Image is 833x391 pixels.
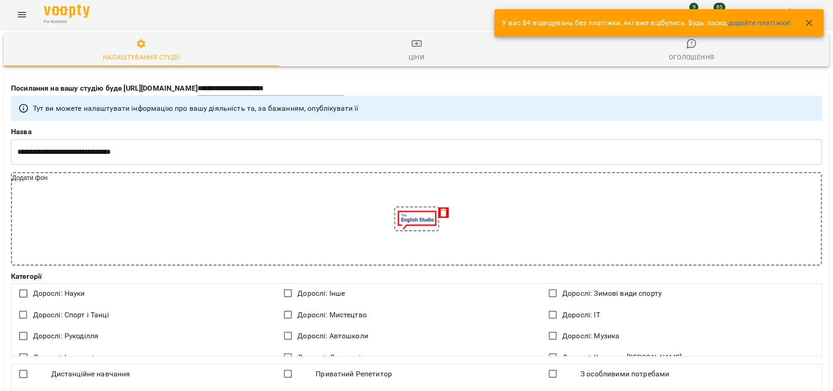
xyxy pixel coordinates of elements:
[395,207,438,230] img: 5f08f58545bd80be0b66f63c1d8acb50.jpg
[562,288,661,299] span: Дорослі: Зимові види спорту
[11,4,33,26] button: Menu
[689,3,699,12] span: 9
[44,19,90,25] span: For Business
[297,310,367,320] span: Дорослі: Мистецтво
[297,352,392,363] span: Дорослі: Домашні тварини
[33,352,114,363] span: Дорослі: Іноземні мови
[408,52,425,63] div: Ціни
[714,3,726,12] span: 85
[562,352,682,363] span: Дорослі: Краса та [PERSON_NAME]
[562,331,619,342] span: Дорослі: Музика
[44,5,90,18] img: Voopty Logo
[502,17,791,28] p: У вас 84 відвідувань без платіжки, які вже відбулись. Будь ласка,
[297,331,368,342] span: Дорослі: Автошколи
[103,52,180,63] div: Налаштування студії
[11,273,822,280] label: Категорії
[33,310,109,320] span: Дорослі: Спорт і Танці
[11,83,198,94] p: Посилання на вашу студію буде [URL][DOMAIN_NAME]
[51,369,130,380] span: Дистанційне навчання
[33,288,85,299] span: Дорослі: Науки
[33,103,359,114] p: Тут ви можете налаштувати інформацію про вашу діяльність та, за бажанням, опублікувати її
[728,18,791,27] a: додайте платіжки!
[669,52,715,63] div: Оголошення
[297,288,345,299] span: Дорослі: Інше
[11,128,822,136] label: Назва
[562,310,600,320] span: Дорослі: IT
[33,331,99,342] span: Дорослі: Рукоділля
[316,369,392,380] span: Приватний Репетитор
[580,369,669,380] span: З особливими потребами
